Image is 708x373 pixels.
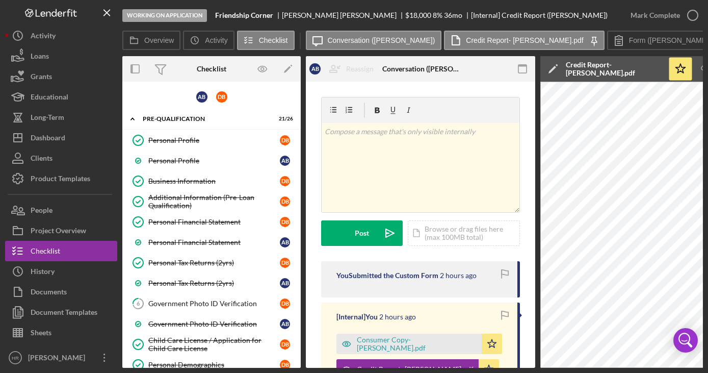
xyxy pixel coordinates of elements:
label: Checklist [259,36,288,44]
div: Personal Demographics [148,361,280,369]
label: Overview [144,36,174,44]
div: Documents [31,282,67,305]
a: Clients [5,148,117,168]
div: 21 / 26 [275,116,293,122]
b: Friendship Corner [215,11,273,19]
a: 6Government Photo ID VerificationDB [127,293,296,314]
div: [PERSON_NAME] [PERSON_NAME] [282,11,405,19]
div: Pre-Qualification [143,116,268,122]
button: Sheets [5,322,117,343]
div: [Internal] Credit Report ([PERSON_NAME]) [471,11,608,19]
div: Personal Tax Returns (2yrs) [148,279,280,287]
a: Personal Financial StatementAB [127,232,296,253]
button: Mark Complete [620,5,703,26]
div: Conversation ([PERSON_NAME]) [382,65,459,73]
button: Grants [5,66,117,87]
div: A B [309,63,321,74]
button: Educational [5,87,117,107]
div: Credit Report- [PERSON_NAME].pdf [566,61,663,77]
div: Personal Profile [148,136,280,144]
label: Credit Report- [PERSON_NAME].pdf [466,36,583,44]
div: D B [280,176,290,186]
div: D B [280,258,290,268]
div: [PERSON_NAME] [25,347,92,370]
button: Documents [5,282,117,302]
div: 8 % [433,11,442,19]
button: History [5,261,117,282]
div: Checklist [31,241,60,264]
div: Document Templates [31,302,97,325]
a: Additional Information (Pre-Loan Qualification)DB [127,191,296,212]
time: 2025-09-29 15:19 [379,313,416,321]
div: A B [280,278,290,288]
div: People [31,200,53,223]
button: Activity [5,26,117,46]
tspan: 6 [137,300,140,307]
button: Product Templates [5,168,117,189]
button: Checklist [5,241,117,261]
div: D B [280,360,290,370]
div: Long-Term [31,107,64,130]
div: Sheets [31,322,51,345]
div: Business Information [148,177,280,185]
button: Document Templates [5,302,117,322]
a: Personal Tax Returns (2yrs)DB [127,253,296,273]
label: Activity [205,36,227,44]
span: $18,000 [405,11,431,19]
div: Project Overview [31,220,86,243]
div: You Submitted the Custom Form [336,271,438,280]
div: D B [280,135,290,145]
div: D B [280,196,290,207]
button: Project Overview [5,220,117,241]
button: People [5,200,117,220]
div: Additional Information (Pre-Loan Qualification) [148,193,280,210]
div: Government Photo ID Verification [148,300,280,308]
div: Grants [31,66,52,89]
button: Checklist [237,31,295,50]
div: 36 mo [444,11,462,19]
div: Mark Complete [631,5,680,26]
a: Child Care License / Application for Child Care LicenseDB [127,334,296,355]
a: Government Photo ID VerificationAB [127,314,296,334]
div: A B [280,319,290,329]
button: HR[PERSON_NAME] [5,347,117,368]
div: Child Care License / Application for Child Care License [148,336,280,353]
div: Educational [31,87,68,110]
a: Personal Financial StatementDB [127,212,296,232]
button: Credit Report- [PERSON_NAME].pdf [444,31,604,50]
div: Personal Financial Statement [148,238,280,246]
div: D B [280,217,290,227]
div: Personal Profile [148,157,280,165]
div: [Internal] You [336,313,378,321]
button: Consumer Copy- [PERSON_NAME].pdf [336,334,502,354]
a: Personal ProfileAB [127,151,296,171]
a: Long-Term [5,107,117,128]
text: HR [12,355,19,361]
div: Personal Tax Returns (2yrs) [148,259,280,267]
a: Personal ProfileDB [127,130,296,151]
label: Conversation ([PERSON_NAME]) [328,36,435,44]
a: Business InformationDB [127,171,296,191]
button: Conversation ([PERSON_NAME]) [306,31,442,50]
div: Checklist [197,65,226,73]
div: D B [216,91,227,103]
div: Post [355,220,369,246]
div: Product Templates [31,168,90,191]
div: Loans [31,46,49,69]
time: 2025-09-29 15:23 [440,271,477,280]
div: Dashboard [31,128,65,151]
div: A B [280,237,290,247]
div: Activity [31,26,56,48]
div: Working on Application [122,9,207,22]
div: Clients [31,148,53,171]
div: Consumer Copy- [PERSON_NAME].pdf [357,336,477,352]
